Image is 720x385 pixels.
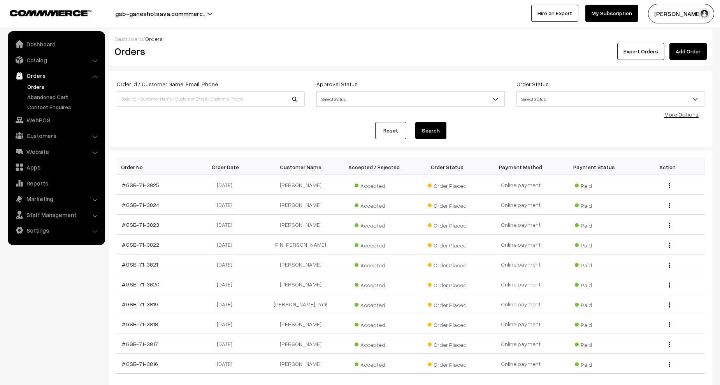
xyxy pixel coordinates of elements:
span: Paid [575,200,614,210]
span: Accepted [355,279,393,289]
span: Order Placed [428,259,467,269]
a: Reports [10,176,102,190]
td: [DATE] [190,314,264,334]
td: [DATE] [190,274,264,294]
span: Accepted [355,359,393,369]
span: Order Placed [428,339,467,349]
td: Online payment [484,215,558,235]
td: [DATE] [190,294,264,314]
a: #GSB-71-3822 [122,241,159,248]
td: P N [PERSON_NAME] [264,235,337,254]
input: Order Id / Customer Name / Customer Email / Customer Phone [117,91,305,107]
span: Accepted [355,180,393,190]
td: [DATE] [190,215,264,235]
td: [PERSON_NAME] [264,334,337,354]
img: Menu [669,203,670,208]
th: Order Status [411,159,484,175]
a: Customers [10,129,102,143]
span: Paid [575,299,614,309]
a: Orders [10,69,102,83]
td: [DATE] [190,334,264,354]
span: Paid [575,359,614,369]
td: [PERSON_NAME] [264,195,337,215]
a: #GSB-71-3823 [122,221,159,228]
span: Accepted [355,200,393,210]
td: Online payment [484,195,558,215]
a: My Subscription [585,5,638,22]
span: Select Status [317,92,504,106]
span: Paid [575,219,614,230]
span: Accepted [355,339,393,349]
span: Order Placed [428,319,467,329]
label: Order Status [516,80,549,88]
td: [PERSON_NAME] [264,254,337,274]
a: Hire an Expert [531,5,578,22]
a: Reset [375,122,406,139]
span: Accepted [355,299,393,309]
a: Orders [25,83,102,91]
span: Paid [575,239,614,249]
td: [DATE] [190,254,264,274]
a: Contact Enquires [25,103,102,111]
button: [PERSON_NAME] [648,4,714,23]
span: Select Status [517,92,704,106]
a: #GSB-71-3819 [122,301,158,307]
th: Order Date [190,159,264,175]
td: Online payment [484,175,558,195]
td: Online payment [484,235,558,254]
span: Order Placed [428,200,467,210]
span: Accepted [355,259,393,269]
th: Payment Method [484,159,558,175]
img: Menu [669,243,670,248]
span: Orders [145,35,163,42]
span: Paid [575,319,614,329]
a: Add Order [669,43,707,60]
span: Order Placed [428,219,467,230]
img: Menu [669,223,670,228]
td: Online payment [484,274,558,294]
button: Search [415,122,446,139]
td: [PERSON_NAME] [264,175,337,195]
a: #GSB-71-3816 [122,360,158,367]
td: [DATE] [190,175,264,195]
span: Accepted [355,239,393,249]
td: [DATE] [190,235,264,254]
div: / [114,35,707,43]
a: Abandoned Cart [25,93,102,101]
span: Order Placed [428,359,467,369]
a: Catalog [10,53,102,67]
img: Menu [669,302,670,307]
img: Menu [669,362,670,367]
span: Order Placed [428,279,467,289]
img: Menu [669,283,670,288]
td: Online payment [484,334,558,354]
th: Payment Status [557,159,631,175]
td: [DATE] [190,195,264,215]
th: Customer Name [264,159,337,175]
a: #GSB-71-3824 [122,201,159,208]
label: Approval Status [316,80,358,88]
td: [DATE] [190,354,264,374]
a: #GSB-71-3825 [122,182,159,188]
span: Paid [575,259,614,269]
span: Accepted [355,219,393,230]
span: Paid [575,279,614,289]
a: #GSB-71-3821 [122,261,158,268]
td: Online payment [484,354,558,374]
span: Order Placed [428,180,467,190]
td: [PERSON_NAME] [264,215,337,235]
a: Marketing [10,192,102,206]
a: COMMMERCE [10,8,78,17]
a: Dashboard [114,35,143,42]
label: Order Id / Customer Name, Email, Phone [117,80,218,88]
span: Accepted [355,319,393,329]
td: [PERSON_NAME] [264,354,337,374]
td: [PERSON_NAME] [264,314,337,334]
img: Menu [669,183,670,188]
th: Order No [117,159,191,175]
a: WebPOS [10,113,102,127]
img: Menu [669,263,670,268]
img: Menu [669,342,670,347]
span: Order Placed [428,239,467,249]
td: [PERSON_NAME] [264,274,337,294]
